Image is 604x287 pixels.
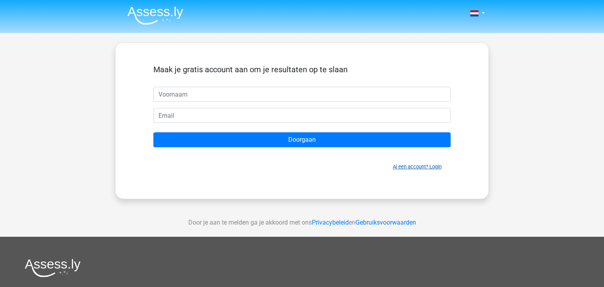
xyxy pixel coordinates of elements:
[153,108,451,123] input: Email
[355,219,416,226] a: Gebruiksvoorwaarden
[25,259,81,277] img: Assessly logo
[312,219,349,226] a: Privacybeleid
[127,6,183,25] img: Assessly
[153,132,451,147] input: Doorgaan
[153,87,451,102] input: Voornaam
[153,65,451,74] h5: Maak je gratis account aan om je resultaten op te slaan
[393,164,442,170] a: Al een account? Login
